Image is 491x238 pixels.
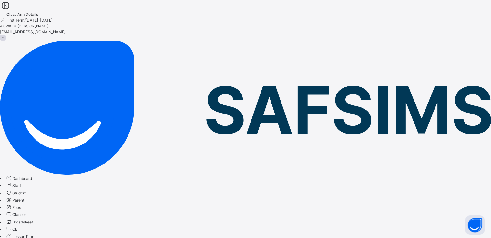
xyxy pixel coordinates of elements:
button: Open asap [465,215,485,235]
span: Dashboard [12,176,32,181]
span: Broadsheet [12,220,33,224]
span: Fees [12,205,21,210]
span: Staff [12,183,21,188]
a: Dashboard [5,176,32,181]
span: Parent [12,198,24,203]
span: Classes [12,212,26,217]
a: Fees [5,205,21,210]
a: Student [5,191,26,195]
a: Classes [5,212,26,217]
a: Staff [5,183,21,188]
span: Class Arm Details [6,12,38,17]
a: CBT [5,227,20,232]
span: Student [12,191,26,195]
a: Broadsheet [5,220,33,224]
span: CBT [12,227,20,232]
a: Parent [5,198,24,203]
